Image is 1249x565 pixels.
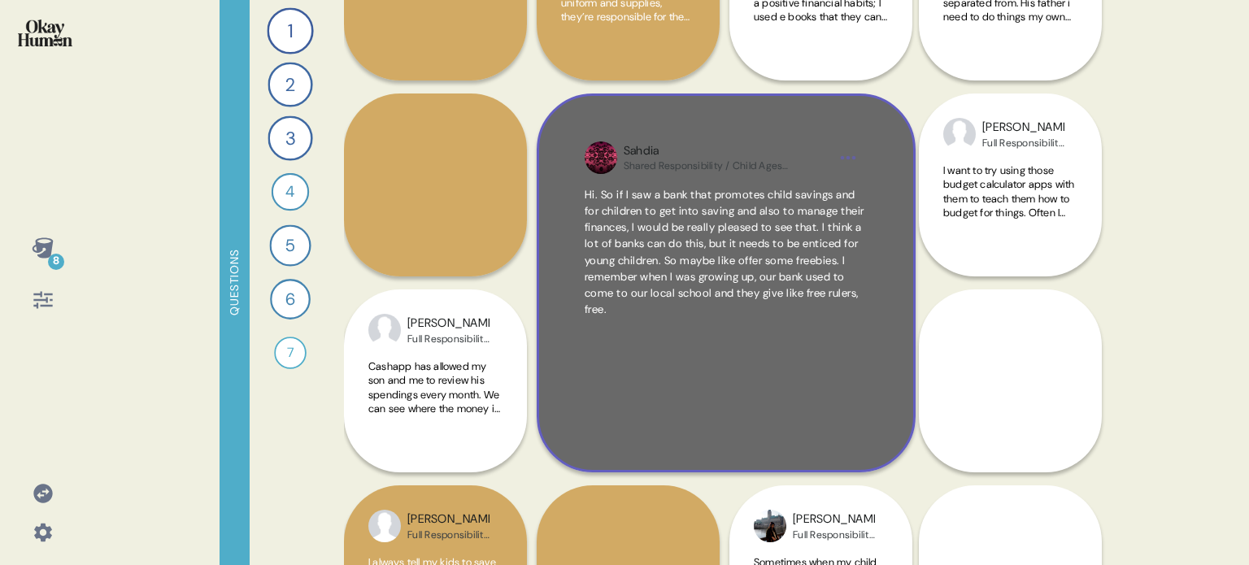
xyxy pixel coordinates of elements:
[624,159,829,172] div: Shared Responsibility / Child Ages [DEMOGRAPHIC_DATA]
[407,528,490,541] div: Full Responsibility / Child Ages [DEMOGRAPHIC_DATA]
[982,137,1064,150] div: Full Responsibility / Child Ages [DEMOGRAPHIC_DATA]
[585,188,864,317] span: Hi. So if I saw a bank that promotes child savings and for children to get into saving and also t...
[943,163,1074,377] span: I want to try using those budget calculator apps with them to teach them how to budget for things...
[754,510,786,542] img: profilepic_9250005778386094.jpg
[268,115,312,160] div: 3
[270,279,311,319] div: 6
[269,224,311,266] div: 5
[793,511,875,528] div: [PERSON_NAME]
[793,528,875,541] div: Full Responsibility / Child Ages [DEMOGRAPHIC_DATA]
[943,118,976,150] img: profilepic_9410162052433852.jpg
[368,510,401,542] img: profilepic_9410162052433852.jpg
[624,142,829,160] div: Sahdia
[274,337,307,369] div: 7
[982,119,1064,137] div: [PERSON_NAME]
[407,332,490,346] div: Full Responsibility / Child Ages [DEMOGRAPHIC_DATA]
[48,254,64,270] div: 8
[267,7,313,54] div: 1
[18,20,72,46] img: okayhuman.3b1b6348.png
[268,62,312,106] div: 2
[407,511,490,528] div: [PERSON_NAME]
[407,315,490,332] div: [PERSON_NAME]
[585,141,617,174] img: profilepic_9303227546451057.jpg
[368,314,401,346] img: profilepic_9410162052433852.jpg
[272,173,309,211] div: 4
